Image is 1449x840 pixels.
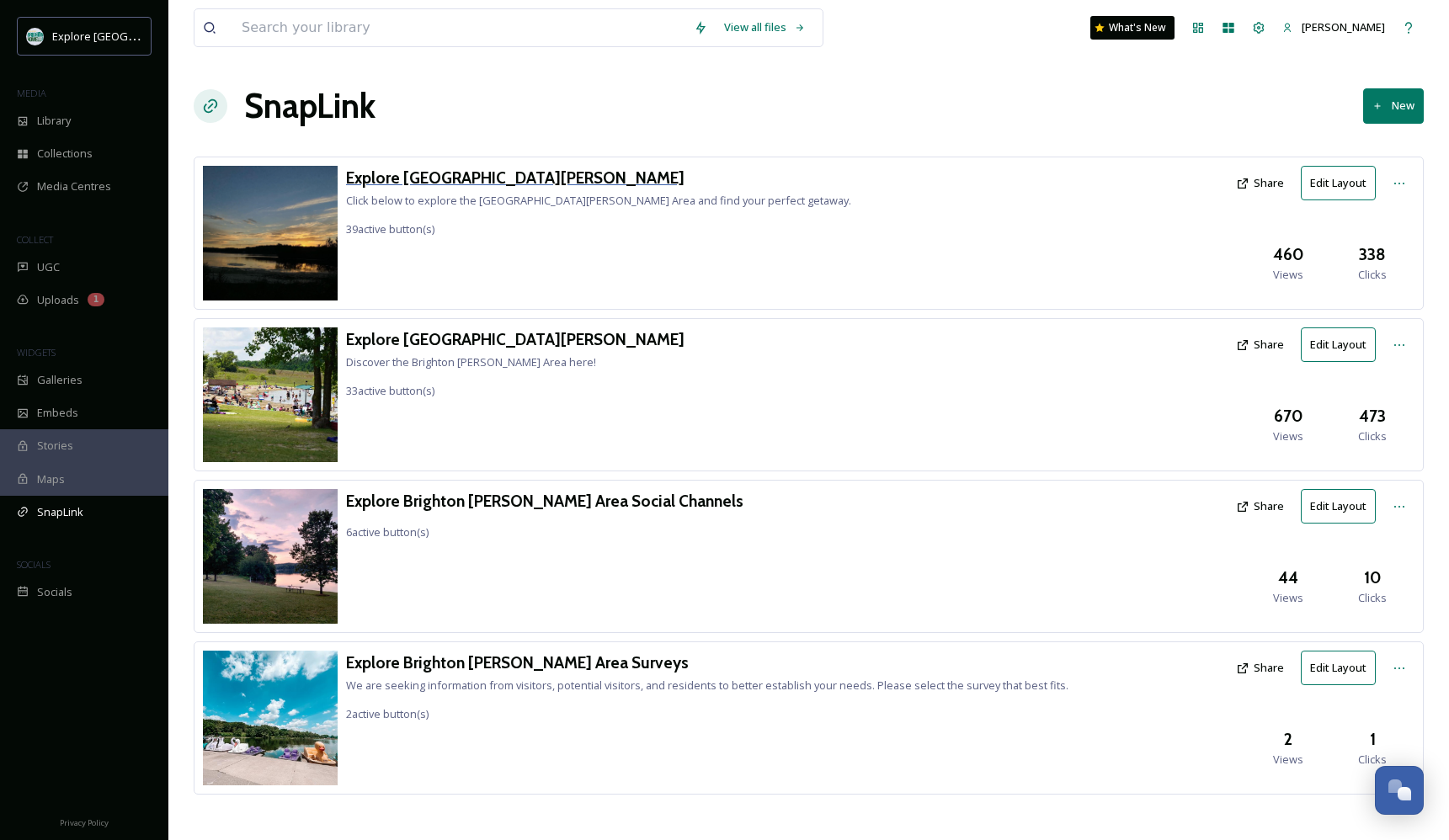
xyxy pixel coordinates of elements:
img: cb6c9135-67c4-4434-a57e-82c280aac642.jpg [203,327,338,462]
span: Privacy Policy [60,817,109,828]
span: SOCIALS [17,558,51,571]
a: Explore [GEOGRAPHIC_DATA][PERSON_NAME] [346,166,851,190]
h3: 10 [1364,566,1382,590]
span: Uploads [37,292,79,308]
span: Views [1273,752,1303,768]
a: Edit Layout [1301,651,1384,685]
span: Library [37,113,71,129]
span: Maps [37,471,65,487]
a: Explore Brighton [PERSON_NAME] Area Social Channels [346,489,743,513]
span: Click below to explore the [GEOGRAPHIC_DATA][PERSON_NAME] Area and find your perfect getaway. [346,193,851,208]
span: Explore [GEOGRAPHIC_DATA][PERSON_NAME] [52,28,284,44]
span: Discover the Brighton [PERSON_NAME] Area here! [346,354,596,369]
span: MEDIA [17,87,46,99]
span: 6 active button(s) [346,524,429,540]
img: IMG_2987.JPG [203,651,338,785]
input: Search your library [233,9,685,46]
button: Edit Layout [1301,327,1376,362]
h3: 2 [1284,727,1292,752]
span: Media Centres [37,178,111,194]
img: %2540nikzclicks%25201.png [203,489,338,624]
button: New [1363,88,1424,123]
h3: 44 [1278,566,1298,590]
span: Clicks [1358,428,1387,444]
a: Explore [GEOGRAPHIC_DATA][PERSON_NAME] [346,327,685,352]
h3: 338 [1359,242,1386,267]
span: Views [1273,267,1303,283]
div: 1 [88,293,104,306]
span: COLLECT [17,233,53,246]
a: Edit Layout [1301,489,1384,524]
button: Share [1228,167,1292,199]
h3: 1 [1370,727,1376,752]
span: UGC [37,259,60,275]
h1: SnapLink [244,81,376,131]
h3: 670 [1274,404,1303,428]
span: We are seeking information from visitors, potential visitors, and residents to better establish y... [346,678,1068,693]
button: Edit Layout [1301,166,1376,200]
span: SnapLink [37,504,83,520]
span: Clicks [1358,752,1387,768]
span: Embeds [37,405,78,421]
h3: 473 [1359,404,1386,428]
span: Galleries [37,372,83,388]
a: [PERSON_NAME] [1274,11,1393,44]
span: Views [1273,590,1303,606]
img: %2540trevapeach%25203.png [203,166,338,300]
h3: 460 [1273,242,1304,267]
span: WIDGETS [17,346,56,359]
a: Explore Brighton [PERSON_NAME] Area Surveys [346,651,1068,675]
a: What's New [1090,16,1175,40]
button: Edit Layout [1301,651,1376,685]
span: Clicks [1358,590,1387,606]
span: 2 active button(s) [346,706,429,721]
span: 33 active button(s) [346,383,434,398]
a: Edit Layout [1301,166,1384,200]
button: Open Chat [1375,766,1424,815]
img: 67e7af72-b6c8-455a-acf8-98e6fe1b68aa.avif [27,28,44,45]
span: [PERSON_NAME] [1302,19,1385,35]
span: Clicks [1358,267,1387,283]
a: View all files [716,11,814,44]
button: Share [1228,490,1292,523]
span: Collections [37,146,93,162]
button: Share [1228,651,1292,684]
span: Socials [37,584,72,600]
span: Views [1273,428,1303,444]
button: Share [1228,328,1292,361]
span: 39 active button(s) [346,221,434,237]
button: Edit Layout [1301,489,1376,524]
a: Edit Layout [1301,327,1384,362]
a: Privacy Policy [60,811,109,832]
span: Stories [37,438,73,454]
